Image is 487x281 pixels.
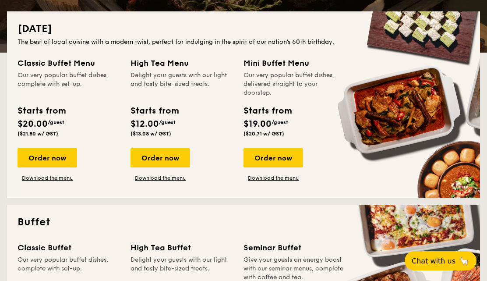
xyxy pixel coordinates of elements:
span: Chat with us [412,257,455,265]
span: $20.00 [18,119,48,129]
div: Our very popular buffet dishes, complete with set-up. [18,71,120,97]
h2: Buffet [18,215,469,229]
span: ($20.71 w/ GST) [243,131,284,137]
span: ($21.80 w/ GST) [18,131,58,137]
span: ($13.08 w/ GST) [131,131,171,137]
div: Delight your guests with our light and tasty bite-sized treats. [131,71,233,97]
div: Classic Buffet [18,242,120,254]
a: Download the menu [18,174,77,181]
div: High Tea Menu [131,57,233,69]
div: Order now [243,148,303,167]
div: Starts from [18,104,65,117]
a: Download the menu [243,174,303,181]
div: Order now [18,148,77,167]
h2: [DATE] [18,22,469,36]
div: High Tea Buffet [131,242,233,254]
span: $19.00 [243,119,272,129]
button: Chat with us🦙 [405,251,476,270]
span: /guest [48,119,64,125]
div: Order now [131,148,190,167]
div: Mini Buffet Menu [243,57,346,69]
span: $12.00 [131,119,159,129]
span: /guest [159,119,176,125]
span: 🦙 [459,256,469,266]
div: Our very popular buffet dishes, delivered straight to your doorstep. [243,71,346,97]
div: Starts from [131,104,178,117]
div: The best of local cuisine with a modern twist, perfect for indulging in the spirit of our nation’... [18,38,469,46]
div: Classic Buffet Menu [18,57,120,69]
span: /guest [272,119,288,125]
div: Starts from [243,104,291,117]
div: Seminar Buffet [243,242,346,254]
a: Download the menu [131,174,190,181]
